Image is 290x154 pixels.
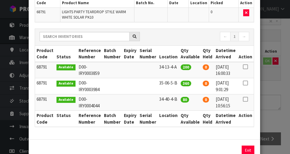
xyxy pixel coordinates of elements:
span: 68791 [37,9,46,14]
span: Available [56,97,76,103]
span: 80 [181,97,189,103]
td: D00-IRY0004044 [77,94,102,111]
td: 34-13-4-A [158,62,179,78]
th: Product Code [35,111,55,127]
a: 1 [230,32,239,42]
span: Available [56,81,76,87]
span: 0 [211,9,212,14]
th: Qty Available [179,46,201,62]
td: D00-IRY0003984 [77,78,102,94]
a: → [239,32,249,42]
td: D00-IRY0003859 [77,62,102,78]
td: 35-06-5-B [158,78,179,94]
td: 34-40-4-B [158,94,179,111]
td: [DATE] 16:00:33 [214,62,237,78]
span: 0 [203,81,209,86]
th: Action [237,111,254,127]
td: 68791 [35,62,55,78]
span: 360 [181,81,191,86]
span: 0 [203,97,209,103]
th: Reference Number [77,111,102,127]
th: Serial Number [138,46,158,62]
th: Batch Number [102,111,122,127]
th: Qty Available [179,111,201,127]
td: [DATE] 10:56:15 [214,94,237,111]
input: Search inventories [40,32,130,41]
th: Status [55,46,77,62]
th: Expiry Date [122,111,138,127]
td: 68791 [35,94,55,111]
span: Available [56,64,76,70]
nav: Page navigation [149,32,249,42]
th: Reference Number [77,46,102,62]
th: Product Code [35,46,55,62]
span: 0 [203,64,209,70]
th: Serial Number [138,111,158,127]
td: [DATE] 9:01:29 [214,78,237,94]
th: Action [237,46,254,62]
th: Expiry Date [122,46,138,62]
th: Location [158,111,179,127]
th: Datetime Arrived [214,46,237,62]
th: Qty Held [201,111,214,127]
a: ← [220,32,230,42]
th: Datetime Arrived [214,111,237,127]
span: LIGHTS PARTY TEARDROP STYLE WARM WHITE SOLAR PK10 [62,9,126,20]
th: Batch Number [102,46,122,62]
span: 200 [181,64,191,70]
th: Location [158,46,179,62]
th: Qty Held [201,46,214,62]
td: 68791 [35,78,55,94]
th: Status [55,111,77,127]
